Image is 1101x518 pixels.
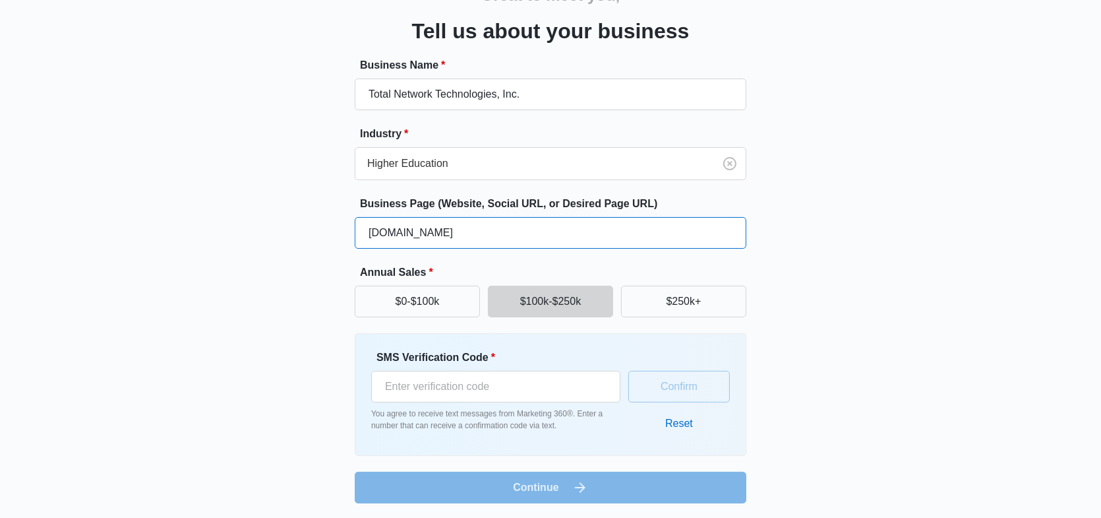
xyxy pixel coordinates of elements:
input: Enter verification code [371,371,620,403]
input: e.g. Jane's Plumbing [355,79,746,110]
label: Business Name [360,57,752,73]
button: $100k-$250k [488,286,613,317]
p: You agree to receive text messages from Marketing 360®. Enter a number that can receive a confirm... [371,408,620,432]
input: e.g. janesplumbing.com [355,217,746,249]
button: $0-$100k [355,286,480,317]
label: SMS Verification Code [376,350,626,366]
label: Annual Sales [360,265,752,280]
button: Reset [652,408,706,439]
h3: Tell us about your business [412,15,690,47]
button: Clear [719,153,740,174]
button: $250k+ [621,286,746,317]
label: Industry [360,126,752,142]
label: Business Page (Website, Social URL, or Desired Page URL) [360,196,752,212]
